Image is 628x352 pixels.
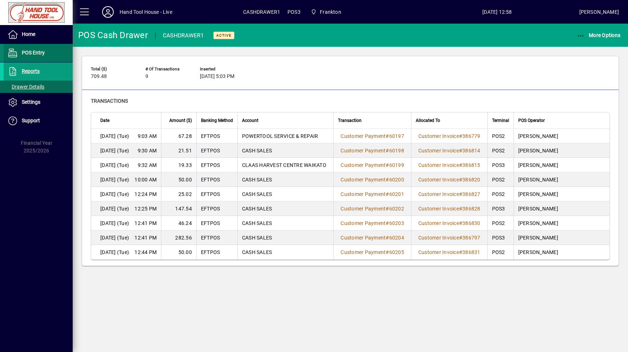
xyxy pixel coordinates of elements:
span: # [386,148,389,154]
td: CASH SALES [237,230,333,245]
span: POS3 [287,6,301,18]
a: Customer Payment#60202 [338,205,407,213]
span: Total ($) [91,67,134,71]
a: Customer Invoice#386828 [416,205,483,213]
td: POS2 [487,245,514,259]
span: Frankton [320,6,341,18]
span: 709.48 [91,74,107,79]
a: Customer Invoice#386831 [416,248,483,256]
td: EFTPOS [196,216,237,230]
a: Customer Invoice#386827 [416,190,483,198]
span: Settings [22,99,40,105]
span: Customer Payment [341,220,386,226]
span: # [386,235,389,241]
a: Customer Invoice#386820 [416,176,483,184]
td: EFTPOS [196,143,237,158]
td: [PERSON_NAME] [514,201,609,216]
span: [DATE] 12:58 [415,6,579,18]
span: # [386,206,389,212]
div: POS Cash Drawer [78,29,148,41]
a: Customer Payment#60199 [338,161,407,169]
td: 50.00 [161,172,196,187]
td: POS2 [487,216,514,230]
span: [DATE] (Tue) [100,147,129,154]
span: 9:03 AM [138,132,157,140]
span: 12:44 PM [134,249,157,256]
span: 386779 [462,133,480,139]
span: 60199 [389,162,404,168]
span: Customer Payment [341,206,386,212]
span: 60200 [389,177,404,183]
span: Customer Payment [341,249,386,255]
td: 67.28 [161,129,196,143]
span: Customer Invoice [418,249,459,255]
span: 60203 [389,220,404,226]
span: [DATE] 5:03 PM [200,74,234,79]
span: [DATE] (Tue) [100,161,129,169]
a: Customer Payment#60200 [338,176,407,184]
td: CASH SALES [237,216,333,230]
span: Frankton [308,5,344,19]
div: CASHDRAWER1 [163,30,204,41]
span: Customer Invoice [418,133,459,139]
span: # [459,206,462,212]
span: Allocated To [416,116,440,124]
span: # [459,235,462,241]
a: Customer Payment#60204 [338,234,407,242]
div: [PERSON_NAME] [579,6,619,18]
td: 147.54 [161,201,196,216]
span: 60197 [389,133,404,139]
a: Customer Invoice#386815 [416,161,483,169]
span: 10:00 AM [134,176,157,183]
span: 386831 [462,249,480,255]
span: Customer Payment [341,235,386,241]
span: POS Operator [518,116,545,124]
td: 19.33 [161,158,196,172]
a: Customer Payment#60198 [338,147,407,155]
td: 21.51 [161,143,196,158]
span: POS Entry [22,50,45,56]
td: EFTPOS [196,158,237,172]
td: POS2 [487,172,514,187]
td: EFTPOS [196,201,237,216]
span: 386797 [462,235,480,241]
td: 282.56 [161,230,196,245]
a: Customer Payment#60203 [338,219,407,227]
span: 12:25 PM [134,205,157,212]
span: # [459,177,462,183]
td: [PERSON_NAME] [514,216,609,230]
a: Customer Payment#60201 [338,190,407,198]
span: 386827 [462,191,480,197]
span: # [459,133,462,139]
a: Customer Invoice#386830 [416,219,483,227]
span: Customer Invoice [418,148,459,154]
td: [PERSON_NAME] [514,230,609,245]
td: POS3 [487,230,514,245]
span: [DATE] (Tue) [100,220,129,227]
span: Account [242,116,258,124]
span: # [386,162,389,168]
span: [DATE] (Tue) [100,132,129,140]
button: More Options [575,29,623,42]
td: EFTPOS [196,172,237,187]
span: # [459,249,462,255]
span: 12:24 PM [134,191,157,198]
span: # [459,191,462,197]
span: CASHDRAWER1 [243,6,280,18]
span: 12:41 PM [134,220,157,227]
span: Date [100,116,109,124]
td: POWERTOOL SERVICE & REPAIR [237,129,333,143]
span: 12:41 PM [134,234,157,241]
span: Banking Method [201,116,233,124]
span: Customer Payment [341,191,386,197]
span: # of Transactions [145,67,189,71]
span: 386830 [462,220,480,226]
span: Customer Payment [341,133,386,139]
span: 386820 [462,177,480,183]
td: CASH SALES [237,143,333,158]
span: # [459,220,462,226]
span: Customer Invoice [418,235,459,241]
td: [PERSON_NAME] [514,129,609,143]
span: # [386,191,389,197]
span: 386815 [462,162,480,168]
